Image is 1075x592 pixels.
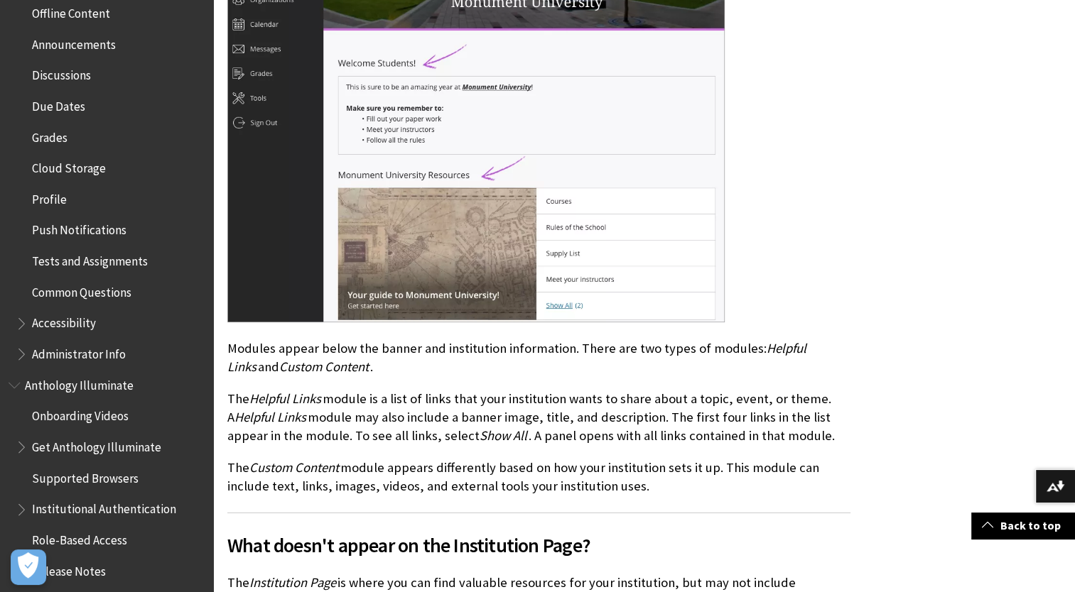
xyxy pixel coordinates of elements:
[32,94,85,114] span: Due Dates
[32,249,148,268] span: Tests and Assignments
[32,219,126,238] span: Push Notifications
[249,459,339,476] span: Custom Content
[25,373,134,393] span: Anthology Illuminate
[249,574,336,591] span: Institution Page
[32,528,127,547] span: Role-Based Access
[32,187,67,207] span: Profile
[32,33,116,52] span: Announcements
[32,126,67,145] span: Grades
[971,512,1075,539] a: Back to top
[227,390,850,446] p: The module is a list of links that your institution wants to share about a topic, event, or theme...
[279,358,369,375] span: Custom Content
[32,63,91,82] span: Discussions
[227,459,850,495] p: The module appears differently based on how your institution sets it up. This module can include ...
[32,342,126,361] span: Administrator Info
[32,435,161,454] span: Get Anthology Illuminate
[32,498,176,517] span: Institutional Authentication
[32,312,96,331] span: Accessibility
[32,466,139,486] span: Supported Browsers
[480,427,527,444] span: Show All
[11,549,46,585] button: Open Preferences
[32,280,131,300] span: Common Questions
[227,340,806,375] span: Helpful Links
[249,390,321,407] span: Helpful Links
[227,530,850,560] span: What doesn't appear on the Institution Page?
[32,559,106,579] span: Release Notes
[234,409,306,425] span: Helpful Links
[32,1,110,21] span: Offline Content
[32,405,129,424] span: Onboarding Videos
[32,156,106,175] span: Cloud Storage
[227,339,850,376] p: Modules appear below the banner and institution information. There are two types of modules: and .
